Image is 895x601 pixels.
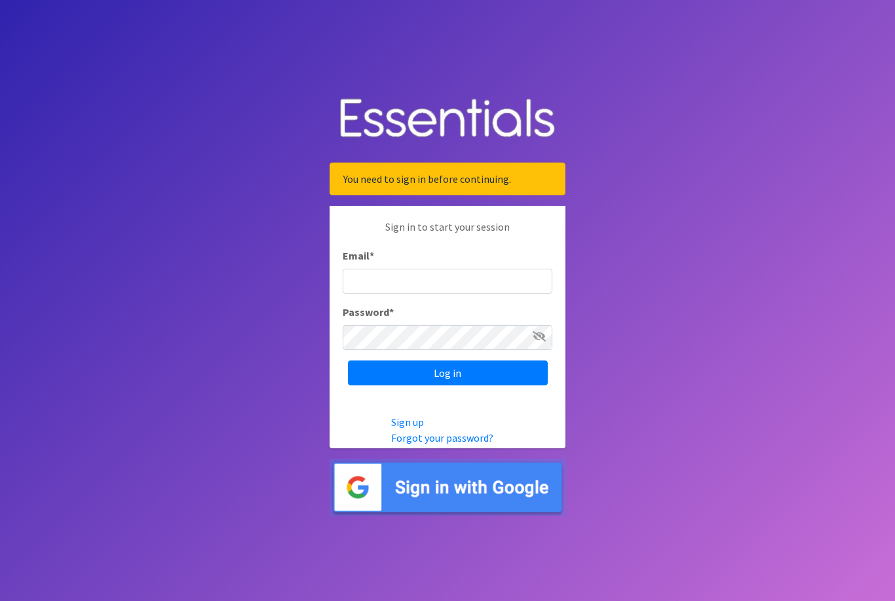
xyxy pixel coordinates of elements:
label: Email [343,248,374,263]
img: Sign in with Google [330,459,565,516]
p: Sign in to start your session [343,219,552,248]
div: You need to sign in before continuing. [330,163,565,195]
img: Human Essentials [330,85,565,153]
abbr: required [370,249,374,262]
label: Password [343,304,394,320]
a: Forgot your password? [391,431,493,444]
a: Sign up [391,416,424,429]
input: Log in [348,360,548,385]
abbr: required [389,305,394,319]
